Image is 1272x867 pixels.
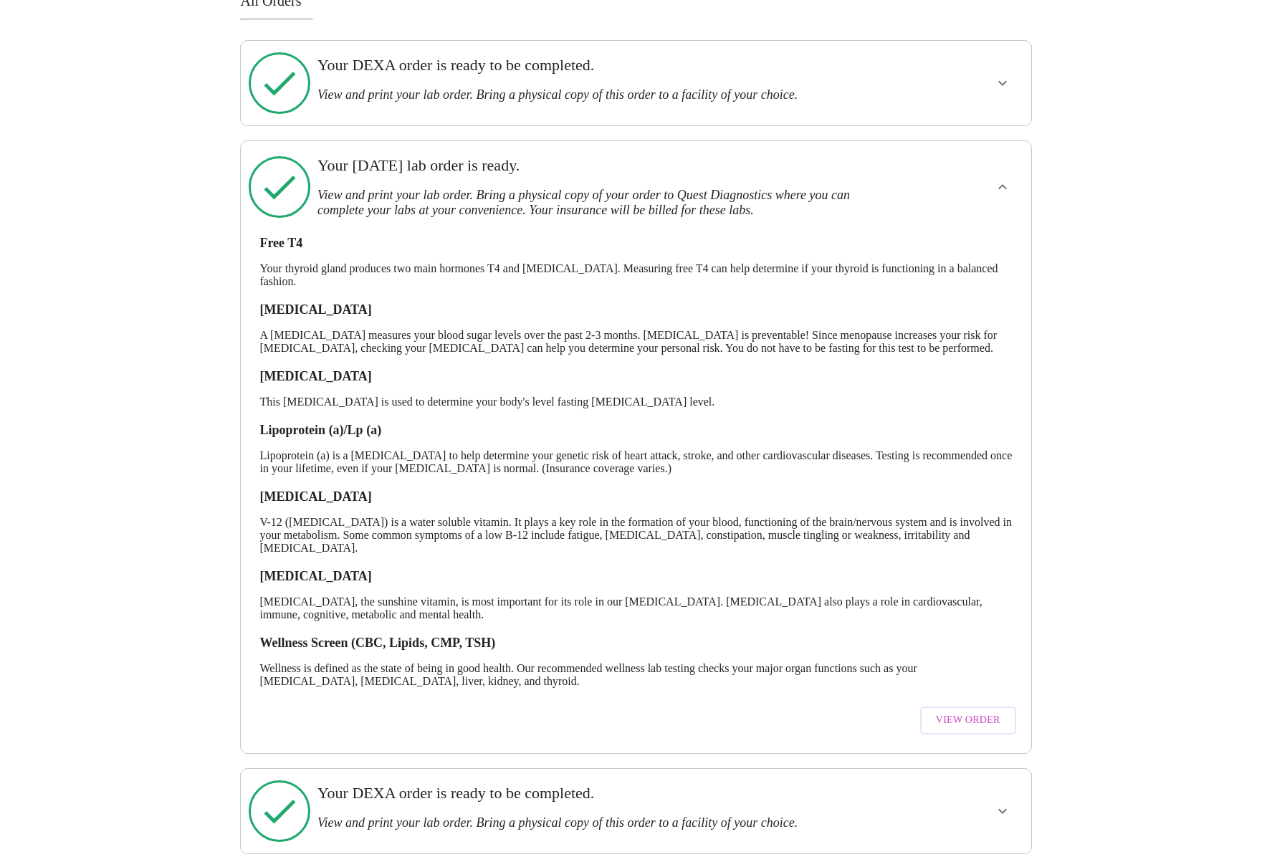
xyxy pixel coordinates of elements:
[259,516,1012,555] p: V-12 ([MEDICAL_DATA]) is a water soluble vitamin. It plays a key role in the formation of your bl...
[917,699,1020,742] a: View Order
[259,262,1012,288] p: Your thyroid gland produces two main hormones T4 and [MEDICAL_DATA]. Measuring free T4 can help d...
[259,423,1012,438] h3: Lipoprotein (a)/Lp (a)
[317,87,879,102] h3: View and print your lab order. Bring a physical copy of this order to a facility of your choice.
[985,794,1020,828] button: show more
[259,396,1012,408] p: This [MEDICAL_DATA] is used to determine your body's level fasting [MEDICAL_DATA] level.
[936,712,1000,729] span: View Order
[317,188,879,218] h3: View and print your lab order. Bring a physical copy of your order to Quest Diagnostics where you...
[259,369,1012,384] h3: [MEDICAL_DATA]
[259,329,1012,355] p: A [MEDICAL_DATA] measures your blood sugar levels over the past 2-3 months. [MEDICAL_DATA] is pre...
[259,489,1012,504] h3: [MEDICAL_DATA]
[259,449,1012,475] p: Lipoprotein (a) is a [MEDICAL_DATA] to help determine your genetic risk of heart attack, stroke, ...
[920,706,1016,734] button: View Order
[317,784,879,803] h3: Your DEXA order is ready to be completed.
[259,302,1012,317] h3: [MEDICAL_DATA]
[259,662,1012,688] p: Wellness is defined as the state of being in good health. Our recommended wellness lab testing ch...
[985,66,1020,100] button: show more
[985,170,1020,204] button: show more
[317,156,879,175] h3: Your [DATE] lab order is ready.
[317,56,879,75] h3: Your DEXA order is ready to be completed.
[259,595,1012,621] p: [MEDICAL_DATA], the sunshine vitamin, is most important for its role in our [MEDICAL_DATA]. [MEDI...
[259,236,1012,251] h3: Free T4
[259,636,1012,651] h3: Wellness Screen (CBC, Lipids, CMP, TSH)
[317,815,879,830] h3: View and print your lab order. Bring a physical copy of this order to a facility of your choice.
[259,569,1012,584] h3: [MEDICAL_DATA]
